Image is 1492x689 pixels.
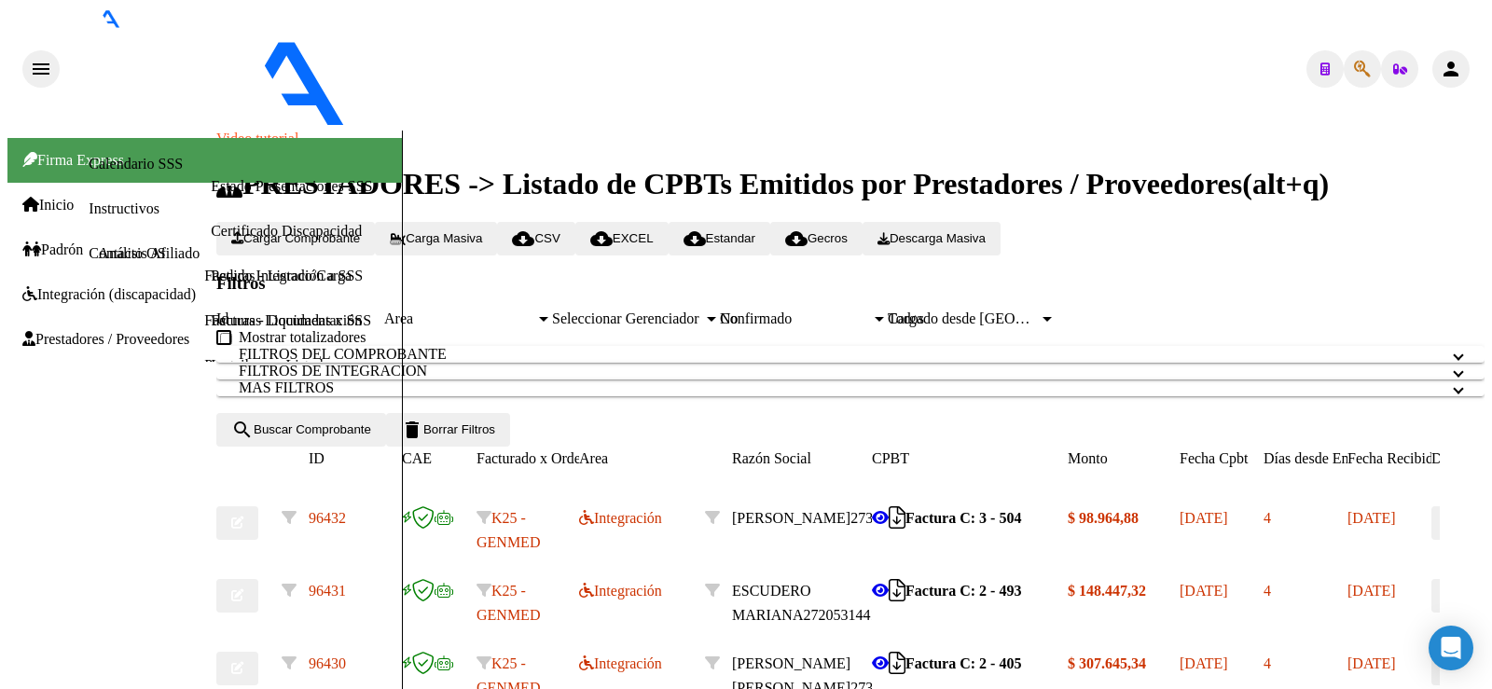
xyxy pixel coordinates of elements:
[22,241,83,258] a: Padrón
[863,229,1001,245] app-download-masive: Descarga masiva de comprobantes (adjuntos)
[89,156,183,172] a: Calendario SSS
[720,310,739,326] span: No
[477,450,610,466] span: Facturado x Orden De
[1180,655,1228,671] span: [DATE]
[889,517,905,518] i: Descargar documento
[211,223,362,239] a: Certificado Discapacidad
[216,363,1485,379] mat-expansion-panel-header: FILTROS DE INTEGRACION
[1347,583,1396,599] span: [DATE]
[1180,583,1228,599] span: [DATE]
[375,222,497,255] button: Carga Masiva
[1068,450,1108,466] span: Monto
[22,286,196,303] a: Integración (discapacidad)
[785,227,808,250] mat-icon: cloud_download
[684,231,755,245] span: Estandar
[204,268,352,283] a: Facturas - Listado/Carga
[60,28,502,127] img: Logo SAAS
[575,222,669,255] button: EXCEL
[512,231,559,245] span: CSV
[905,583,1021,599] strong: Factura C: 2 - 493
[401,419,423,441] mat-icon: delete
[863,222,1001,255] button: Descarga Masiva
[1264,583,1271,599] span: 4
[98,245,200,261] a: Análisis Afiliado
[579,583,662,599] span: Integración
[732,450,811,466] span: Razón Social
[732,583,810,623] span: ESCUDERO MARIANA
[30,58,52,80] mat-icon: menu
[477,510,540,550] span: K25 - GENMED
[1264,447,1347,471] datatable-header-cell: Días desde Emisión
[216,273,1485,294] h3: Filtros
[1347,510,1396,526] span: [DATE]
[590,231,654,245] span: EXCEL
[204,357,330,373] a: Prestadores - Listado
[552,310,703,327] span: Seleccionar Gerenciador
[239,363,1440,379] mat-panel-title: FILTROS DE INTEGRACION
[770,222,863,255] button: Gecros
[732,447,872,471] datatable-header-cell: Razón Social
[732,510,850,526] span: [PERSON_NAME]
[1180,450,1248,466] span: Fecha Cpbt
[1068,655,1146,671] strong: $ 307.645,34
[1068,447,1180,471] datatable-header-cell: Monto
[1180,447,1264,471] datatable-header-cell: Fecha Cpbt
[1068,583,1146,599] strong: $ 148.447,32
[889,590,905,591] i: Descargar documento
[22,331,189,348] a: Prestadores / Proveedores
[888,310,924,326] span: Todos
[1068,510,1139,526] strong: $ 98.964,88
[579,447,705,471] datatable-header-cell: Area
[1347,450,1441,466] span: Fecha Recibido
[579,655,662,671] span: Integración
[239,379,1440,396] mat-panel-title: MAS FILTROS
[216,346,1485,363] mat-expansion-panel-header: FILTROS DEL COMPROBANTE
[579,510,662,526] span: Integración
[590,227,613,250] mat-icon: cloud_download
[477,447,579,471] datatable-header-cell: Facturado x Orden De
[384,310,535,327] span: Area
[877,231,986,245] span: Descarga Masiva
[669,222,770,255] button: Estandar
[785,231,848,245] span: Gecros
[402,447,477,471] datatable-header-cell: CAE
[497,222,574,255] button: CSV
[889,663,905,664] i: Descargar documento
[204,312,362,328] a: Facturas - Documentación
[239,346,1440,363] mat-panel-title: FILTROS DEL COMPROBANTE
[1347,655,1396,671] span: [DATE]
[402,450,432,466] span: CAE
[386,413,510,447] button: Borrar Filtros
[579,450,608,466] span: Area
[216,167,1242,200] span: PRESTADORES -> Listado de CPBTs Emitidos por Prestadores / Proveedores
[502,114,558,130] span: - osfatun
[1347,447,1431,471] datatable-header-cell: Fecha Recibido
[1264,655,1271,671] span: 4
[732,579,872,627] div: 27205314410
[1264,510,1271,526] span: 4
[1264,450,1382,466] span: Días desde Emisión
[390,231,482,245] span: Carga Masiva
[905,655,1021,671] strong: Factura C: 2 - 405
[512,227,534,250] mat-icon: cloud_download
[732,506,872,531] div: 27329016051
[401,422,495,436] span: Borrar Filtros
[1429,626,1473,670] div: Open Intercom Messenger
[1180,510,1228,526] span: [DATE]
[1242,167,1329,200] span: (alt+q)
[872,450,909,466] span: CPBT
[872,447,1068,471] datatable-header-cell: CPBT
[216,379,1485,396] mat-expansion-panel-header: MAS FILTROS
[22,152,124,168] span: Firma Express
[684,227,706,250] mat-icon: cloud_download
[89,200,159,216] a: Instructivos
[477,583,540,623] span: K25 - GENMED
[211,178,372,194] a: Estado Presentaciones SSS
[905,510,1021,526] strong: Factura C: 3 - 504
[22,197,74,214] a: Inicio
[1440,58,1462,80] mat-icon: person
